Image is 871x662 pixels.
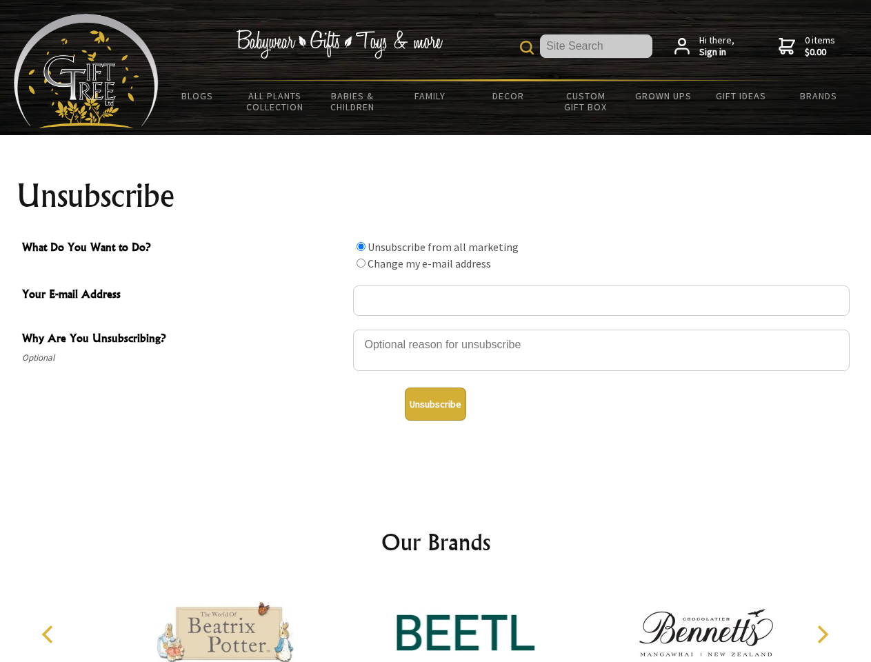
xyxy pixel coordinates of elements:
img: Babyware - Gifts - Toys and more... [14,14,159,128]
span: Optional [22,350,346,366]
button: Next [807,619,837,650]
span: 0 items [805,34,835,59]
img: product search [520,41,534,54]
a: Hi there,Sign in [674,34,734,59]
a: Decor [469,81,547,110]
input: What Do You Want to Do? [357,242,366,251]
a: Custom Gift Box [547,81,625,121]
a: All Plants Collection [237,81,314,121]
a: BLOGS [159,81,237,110]
button: Unsubscribe [405,388,466,421]
a: 0 items$0.00 [779,34,835,59]
img: Babywear - Gifts - Toys & more [236,30,443,59]
strong: $0.00 [805,46,835,59]
span: Your E-mail Address [22,285,346,305]
input: Your E-mail Address [353,285,850,316]
input: What Do You Want to Do? [357,259,366,268]
span: What Do You Want to Do? [22,239,346,259]
a: Babies & Children [314,81,392,121]
strong: Sign in [699,46,734,59]
span: Hi there, [699,34,734,59]
a: Brands [780,81,858,110]
h1: Unsubscribe [17,179,855,212]
label: Unsubscribe from all marketing [368,240,519,254]
h2: Our Brands [28,525,844,559]
a: Gift Ideas [702,81,780,110]
textarea: Why Are You Unsubscribing? [353,330,850,371]
a: Family [392,81,470,110]
button: Previous [34,619,65,650]
input: Site Search [540,34,652,58]
a: Grown Ups [624,81,702,110]
span: Why Are You Unsubscribing? [22,330,346,350]
label: Change my e-mail address [368,257,491,270]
